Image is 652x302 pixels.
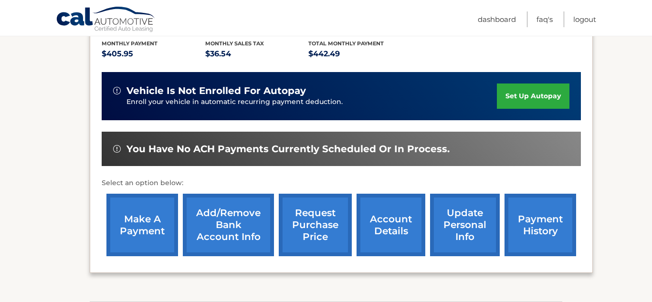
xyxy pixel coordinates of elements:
[478,11,516,27] a: Dashboard
[430,194,500,256] a: update personal info
[573,11,596,27] a: Logout
[113,87,121,94] img: alert-white.svg
[102,40,158,47] span: Monthly Payment
[183,194,274,256] a: Add/Remove bank account info
[308,40,384,47] span: Total Monthly Payment
[497,83,569,109] a: set up autopay
[126,143,450,155] span: You have no ACH payments currently scheduled or in process.
[536,11,553,27] a: FAQ's
[106,194,178,256] a: make a payment
[102,177,581,189] p: Select an option below:
[56,6,156,34] a: Cal Automotive
[102,47,205,61] p: $405.95
[505,194,576,256] a: payment history
[205,40,264,47] span: Monthly sales Tax
[205,47,309,61] p: $36.54
[308,47,412,61] p: $442.49
[357,194,425,256] a: account details
[126,97,497,107] p: Enroll your vehicle in automatic recurring payment deduction.
[113,145,121,153] img: alert-white.svg
[279,194,352,256] a: request purchase price
[126,85,306,97] span: vehicle is not enrolled for autopay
